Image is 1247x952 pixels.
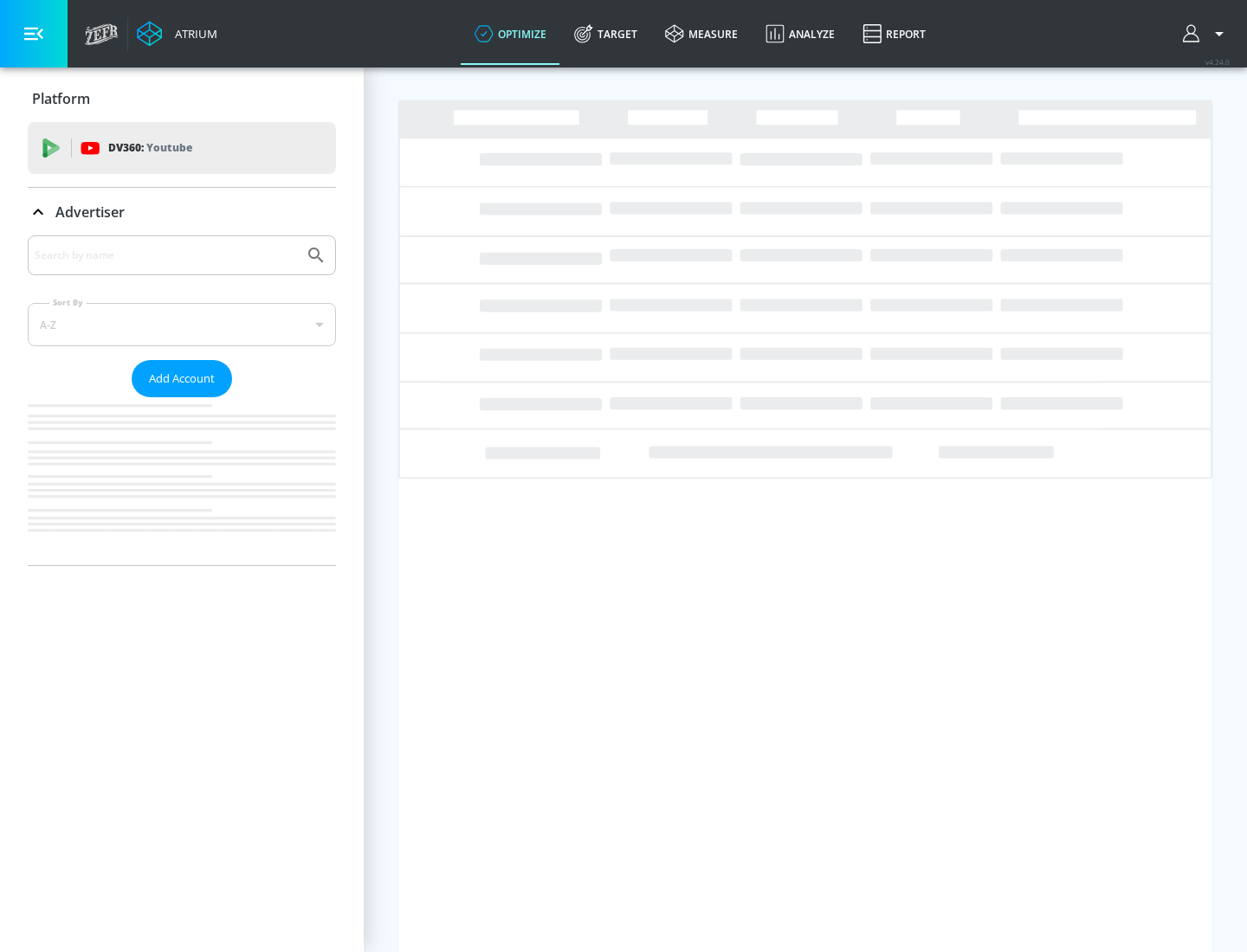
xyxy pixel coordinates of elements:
div: DV360: Youtube [28,122,336,174]
div: A-Z [28,303,336,346]
a: measure [651,3,752,65]
button: Add Account [132,360,232,397]
label: Sort By [49,297,87,308]
a: optimize [461,3,560,65]
p: Youtube [146,138,192,157]
a: Report [849,3,940,65]
p: Platform [32,89,90,108]
div: Advertiser [28,235,336,565]
div: Platform [28,74,336,123]
div: Atrium [168,26,217,42]
a: Target [560,3,651,65]
span: v 4.24.0 [1205,57,1230,67]
span: Add Account [149,369,215,389]
input: Search by name [35,244,297,267]
div: Advertiser [28,188,336,236]
a: Atrium [137,21,217,47]
a: Analyze [752,3,849,65]
p: DV360: [108,138,192,158]
nav: list of Advertiser [28,397,336,565]
p: Advertiser [55,203,125,222]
